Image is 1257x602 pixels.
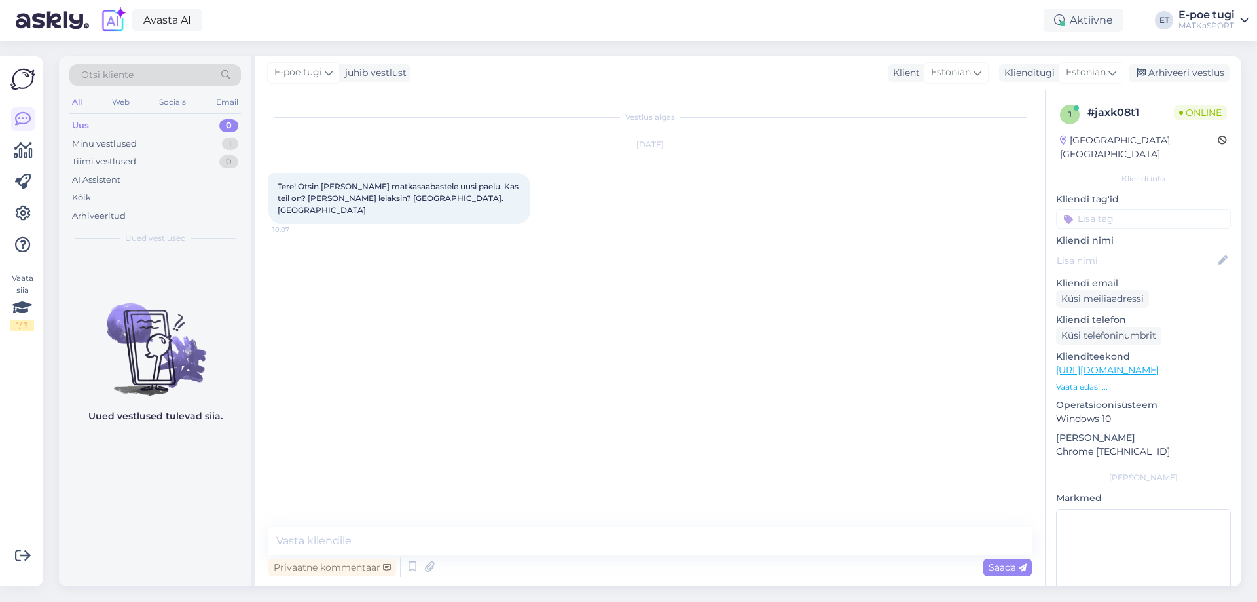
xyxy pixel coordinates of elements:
div: E-poe tugi [1178,10,1235,20]
span: Uued vestlused [125,233,186,244]
div: [PERSON_NAME] [1056,472,1231,483]
div: # jaxk08t1 [1087,105,1174,121]
div: Email [213,94,241,111]
div: MATKaSPORT [1178,20,1235,31]
a: E-poe tugiMATKaSPORT [1178,10,1249,31]
div: Minu vestlused [72,138,137,151]
p: Kliendi nimi [1056,234,1231,248]
div: Kõik [72,191,91,204]
div: Klienditugi [999,66,1055,80]
div: 0 [219,119,238,132]
span: j [1068,109,1072,119]
div: ET [1155,11,1173,29]
p: Vaata edasi ... [1056,381,1231,393]
span: Estonian [1066,66,1106,80]
span: Estonian [931,66,971,80]
p: [PERSON_NAME] [1056,431,1231,445]
div: Aktiivne [1044,9,1123,32]
img: Askly Logo [10,67,35,92]
input: Lisa nimi [1057,254,1216,268]
span: E-poe tugi [274,66,322,80]
div: AI Assistent [72,174,120,187]
a: [URL][DOMAIN_NAME] [1056,364,1159,376]
div: All [69,94,84,111]
span: 10:07 [272,225,321,235]
span: Otsi kliente [81,68,134,82]
p: Märkmed [1056,491,1231,505]
div: juhib vestlust [340,66,407,80]
img: No chats [59,280,251,398]
div: [DATE] [268,139,1032,151]
a: Avasta AI [132,9,202,31]
div: [GEOGRAPHIC_DATA], [GEOGRAPHIC_DATA] [1060,134,1218,161]
div: Kliendi info [1056,173,1231,185]
p: Operatsioonisüsteem [1056,398,1231,412]
p: Kliendi telefon [1056,313,1231,327]
span: Tere! Otsin [PERSON_NAME] matkasaabastele uusi paelu. Kas teil on? [PERSON_NAME] leiaksin? [GEOGR... [278,181,520,215]
div: Socials [156,94,189,111]
p: Chrome [TECHNICAL_ID] [1056,445,1231,459]
div: Arhiveeritud [72,210,126,223]
img: explore-ai [100,7,127,34]
p: Windows 10 [1056,412,1231,426]
div: Vaata siia [10,273,34,331]
p: Uued vestlused tulevad siia. [88,409,223,423]
span: Online [1174,105,1227,120]
div: Küsi telefoninumbrit [1056,327,1161,345]
div: Web [109,94,132,111]
p: Klienditeekond [1056,350,1231,364]
span: Saada [989,561,1027,573]
input: Lisa tag [1056,209,1231,229]
div: 1 [222,138,238,151]
div: 0 [219,155,238,168]
div: Klient [888,66,920,80]
p: Kliendi email [1056,276,1231,290]
div: Privaatne kommentaar [268,559,396,576]
div: 1 / 3 [10,320,34,331]
div: Uus [72,119,89,132]
div: Vestlus algas [268,111,1032,123]
p: Kliendi tag'id [1056,193,1231,206]
div: Küsi meiliaadressi [1056,290,1149,308]
div: Tiimi vestlused [72,155,136,168]
div: Arhiveeri vestlus [1129,64,1230,82]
